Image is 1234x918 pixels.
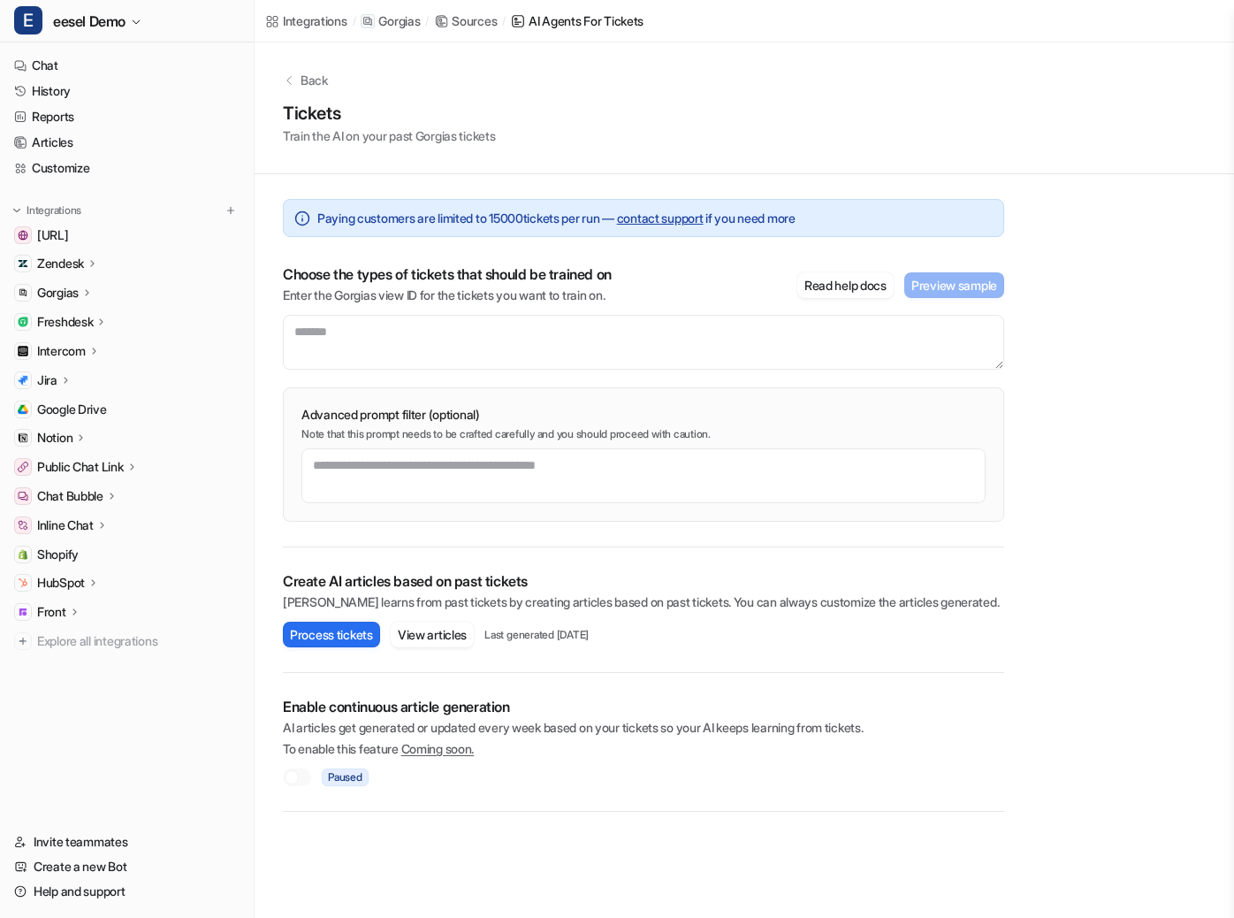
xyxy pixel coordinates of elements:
[7,79,247,103] a: History
[18,258,28,269] img: Zendesk
[265,11,347,30] a: Integrations
[18,462,28,472] img: Public Chat Link
[18,346,28,356] img: Intercom
[283,719,1004,737] p: AI articles get generated or updated every week based on your tickets so your AI keeps learning f...
[37,284,79,302] p: Gorgias
[18,520,28,531] img: Inline Chat
[283,572,1004,590] p: Create AI articles based on past tickets
[7,223,247,248] a: docs.eesel.ai[URL]
[283,265,612,283] p: Choose the types of tickets that should be trained on
[283,740,1004,758] p: To enable this feature
[7,104,247,129] a: Reports
[529,11,644,30] div: AI Agents for tickets
[7,156,247,180] a: Customize
[18,375,28,386] img: Jira
[7,854,247,879] a: Create a new Bot
[7,830,247,854] a: Invite teammates
[18,287,28,298] img: Gorgias
[378,12,420,30] p: Gorgias
[7,629,247,654] a: Explore all integrations
[301,406,986,424] p: Advanced prompt filter (optional)
[53,9,126,34] span: eesel Demo
[11,204,23,217] img: expand menu
[18,230,28,241] img: docs.eesel.ai
[7,879,247,904] a: Help and support
[37,458,124,476] p: Public Chat Link
[18,404,28,415] img: Google Drive
[37,342,86,360] p: Intercom
[37,255,84,272] p: Zendesk
[18,549,28,560] img: Shopify
[7,542,247,567] a: ShopifyShopify
[301,71,328,89] p: Back
[7,53,247,78] a: Chat
[283,698,1004,715] p: Enable continuous article generation
[37,516,94,534] p: Inline Chat
[37,627,240,655] span: Explore all integrations
[37,313,93,331] p: Freshdesk
[7,130,247,155] a: Articles
[452,11,497,30] div: Sources
[7,397,247,422] a: Google DriveGoogle Drive
[283,593,1004,611] p: [PERSON_NAME] learns from past tickets by creating articles based on past tickets. You can always...
[317,209,796,227] span: Paying customers are limited to 15000 tickets per run — if you need more
[18,432,28,443] img: Notion
[511,11,644,30] a: AI Agents for tickets
[425,13,429,29] span: /
[401,741,475,756] span: Coming soon.
[37,574,85,592] p: HubSpot
[27,203,81,218] p: Integrations
[18,578,28,588] img: HubSpot
[391,622,474,647] button: View articles
[18,607,28,617] img: Front
[283,622,380,647] button: Process tickets
[283,287,612,304] p: Enter the Gorgias view ID for the tickets you want to train on.
[37,429,72,447] p: Notion
[904,272,1004,298] button: Preview sample
[37,226,69,244] span: [URL]
[797,272,894,298] button: Read help docs
[14,6,42,34] span: E
[37,546,79,563] span: Shopify
[617,210,704,226] a: contact support
[18,491,28,501] img: Chat Bubble
[283,11,347,30] div: Integrations
[14,632,32,650] img: explore all integrations
[502,13,506,29] span: /
[37,371,57,389] p: Jira
[353,13,356,29] span: /
[225,204,237,217] img: menu_add.svg
[18,317,28,327] img: Freshdesk
[283,100,496,126] h1: Tickets
[37,401,107,418] span: Google Drive
[283,126,496,145] p: Train the AI on your past Gorgias tickets
[322,769,369,786] span: Paused
[301,427,986,441] p: Note that this prompt needs to be crafted carefully and you should proceed with caution.
[37,603,66,621] p: Front
[7,202,87,219] button: Integrations
[434,11,497,30] a: Sources
[37,487,103,505] p: Chat Bubble
[361,12,420,30] a: Gorgias
[484,628,589,642] p: Last generated [DATE]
